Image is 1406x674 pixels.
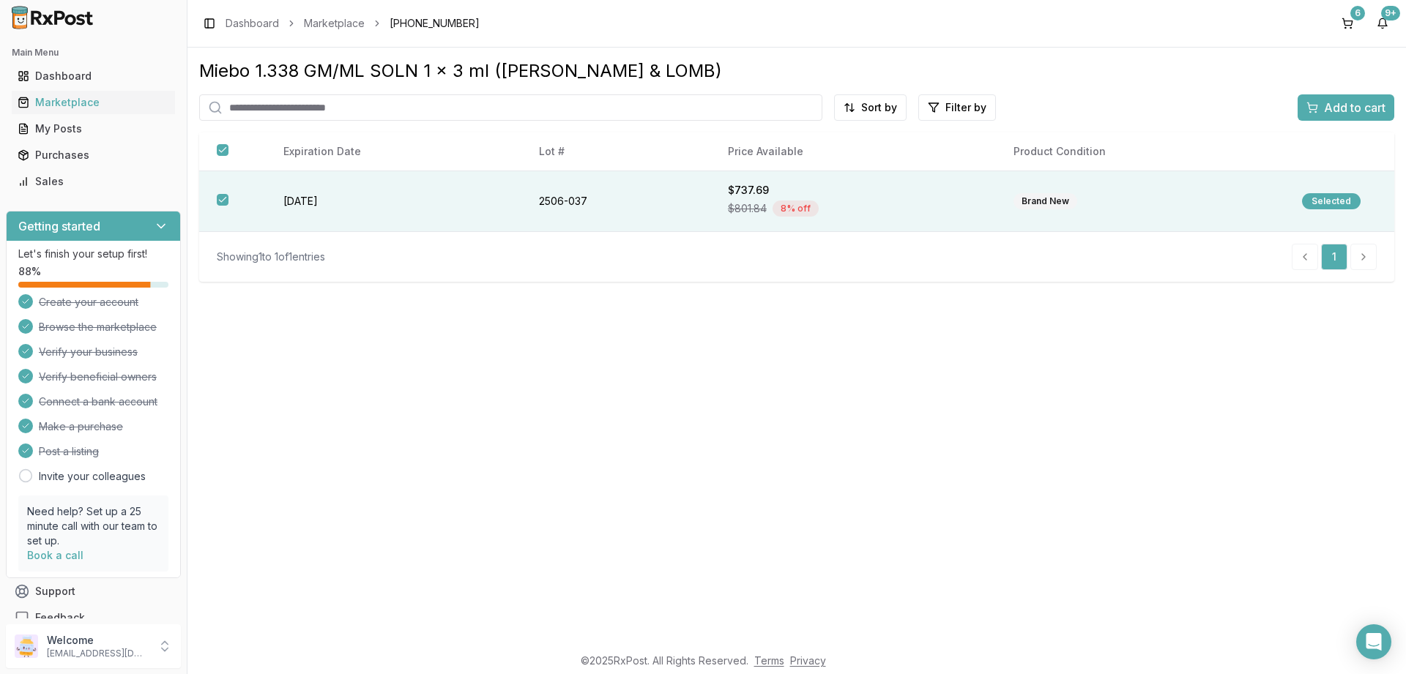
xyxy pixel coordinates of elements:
[1298,94,1394,121] button: Add to cart
[39,394,157,409] span: Connect a bank account
[12,47,175,59] h2: Main Menu
[18,69,169,83] div: Dashboard
[1371,12,1394,35] button: 9+
[6,6,100,29] img: RxPost Logo
[18,247,168,261] p: Let's finish your setup first!
[6,64,181,88] button: Dashboard
[1336,12,1359,35] button: 6
[710,132,996,171] th: Price Available
[754,654,784,667] a: Terms
[1381,6,1400,20] div: 9+
[945,100,986,115] span: Filter by
[6,143,181,167] button: Purchases
[1013,193,1077,209] div: Brand New
[6,91,181,114] button: Marketplace
[521,132,710,171] th: Lot #
[12,116,175,142] a: My Posts
[15,634,38,658] img: User avatar
[6,578,181,604] button: Support
[199,59,1394,83] div: Miebo 1.338 GM/ML SOLN 1 x 3 ml ([PERSON_NAME] & LOMB)
[834,94,907,121] button: Sort by
[918,94,996,121] button: Filter by
[12,63,175,89] a: Dashboard
[304,16,365,31] a: Marketplace
[39,345,138,359] span: Verify your business
[6,170,181,193] button: Sales
[996,132,1284,171] th: Product Condition
[18,264,41,279] span: 88 %
[728,183,978,198] div: $737.69
[1324,99,1385,116] span: Add to cart
[1292,244,1377,270] nav: pagination
[18,217,100,235] h3: Getting started
[6,117,181,141] button: My Posts
[18,174,169,189] div: Sales
[47,648,149,659] p: [EMAIL_ADDRESS][DOMAIN_NAME]
[47,633,149,648] p: Welcome
[39,320,157,334] span: Browse the marketplace
[35,610,85,625] span: Feedback
[1302,193,1361,209] div: Selected
[39,295,138,310] span: Create your account
[6,604,181,631] button: Feedback
[728,201,767,216] span: $801.84
[12,89,175,116] a: Marketplace
[390,16,480,31] span: [PHONE_NUMBER]
[27,549,83,561] a: Book a call
[1350,6,1365,20] div: 6
[266,132,521,171] th: Expiration Date
[18,148,169,162] div: Purchases
[1356,624,1391,659] div: Open Intercom Messenger
[27,504,160,548] p: Need help? Set up a 25 minute call with our team to set up.
[266,171,521,232] td: [DATE]
[226,16,279,31] a: Dashboard
[773,201,819,217] div: 8 % off
[18,121,169,136] div: My Posts
[1321,244,1347,270] a: 1
[790,654,826,667] a: Privacy
[39,444,99,459] span: Post a listing
[521,171,710,232] td: 2506-037
[217,250,325,264] div: Showing 1 to 1 of 1 entries
[12,168,175,195] a: Sales
[226,16,480,31] nav: breadcrumb
[18,95,169,110] div: Marketplace
[39,370,157,384] span: Verify beneficial owners
[861,100,897,115] span: Sort by
[39,419,123,434] span: Make a purchase
[12,142,175,168] a: Purchases
[39,469,146,484] a: Invite your colleagues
